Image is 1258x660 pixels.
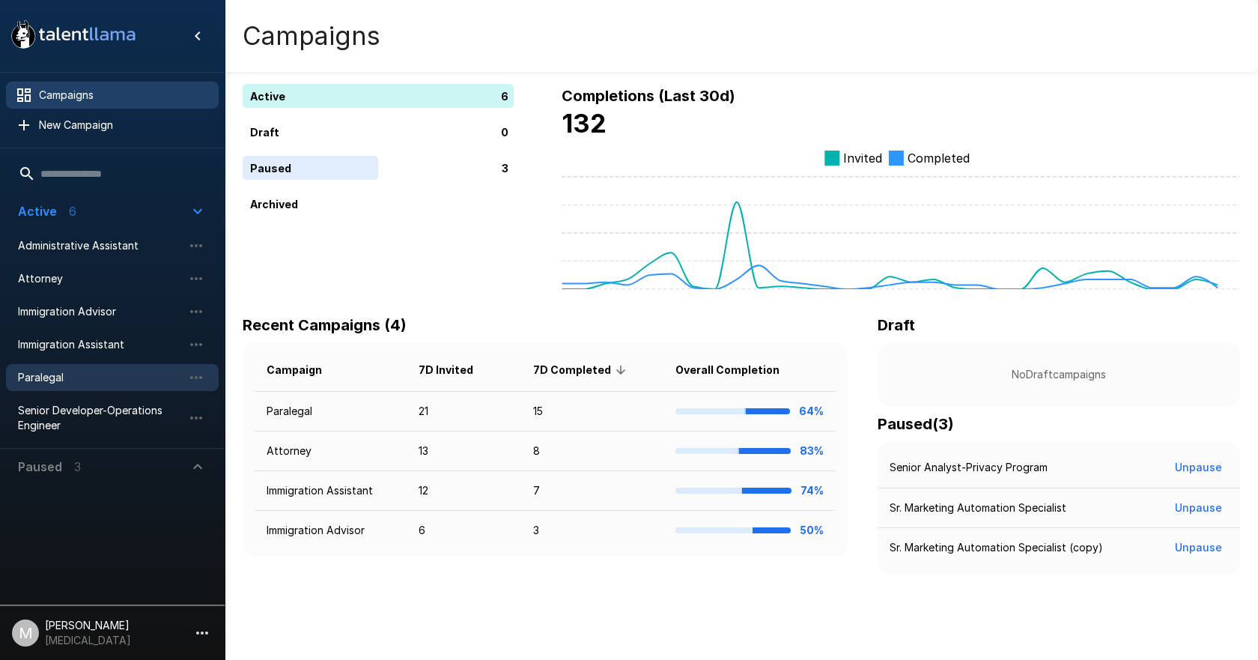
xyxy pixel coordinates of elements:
[799,405,824,417] b: 64%
[878,415,954,433] b: Paused ( 3 )
[521,471,663,511] td: 7
[255,471,407,511] td: Immigration Assistant
[890,500,1066,515] p: Sr. Marketing Automation Specialist
[502,160,508,176] p: 3
[419,361,493,379] span: 7D Invited
[800,484,824,497] b: 74%
[407,471,521,511] td: 12
[1169,454,1228,482] button: Unpause
[1169,534,1228,562] button: Unpause
[521,511,663,551] td: 3
[407,511,521,551] td: 6
[501,124,508,140] p: 0
[407,432,521,471] td: 13
[800,524,824,536] b: 50%
[501,88,508,104] p: 6
[675,361,799,379] span: Overall Completion
[255,432,407,471] td: Attorney
[562,108,607,139] b: 132
[255,511,407,551] td: Immigration Advisor
[243,20,380,52] h4: Campaigns
[533,361,630,379] span: 7D Completed
[800,444,824,457] b: 83%
[902,367,1216,382] p: No Draft campaigns
[1169,494,1228,522] button: Unpause
[407,392,521,432] td: 21
[255,392,407,432] td: Paralegal
[890,460,1048,475] p: Senior Analyst-Privacy Program
[562,87,735,105] b: Completions (Last 30d)
[243,316,407,334] b: Recent Campaigns (4)
[878,316,915,334] b: Draft
[521,392,663,432] td: 15
[521,432,663,471] td: 8
[267,361,341,379] span: Campaign
[890,540,1103,555] p: Sr. Marketing Automation Specialist (copy)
